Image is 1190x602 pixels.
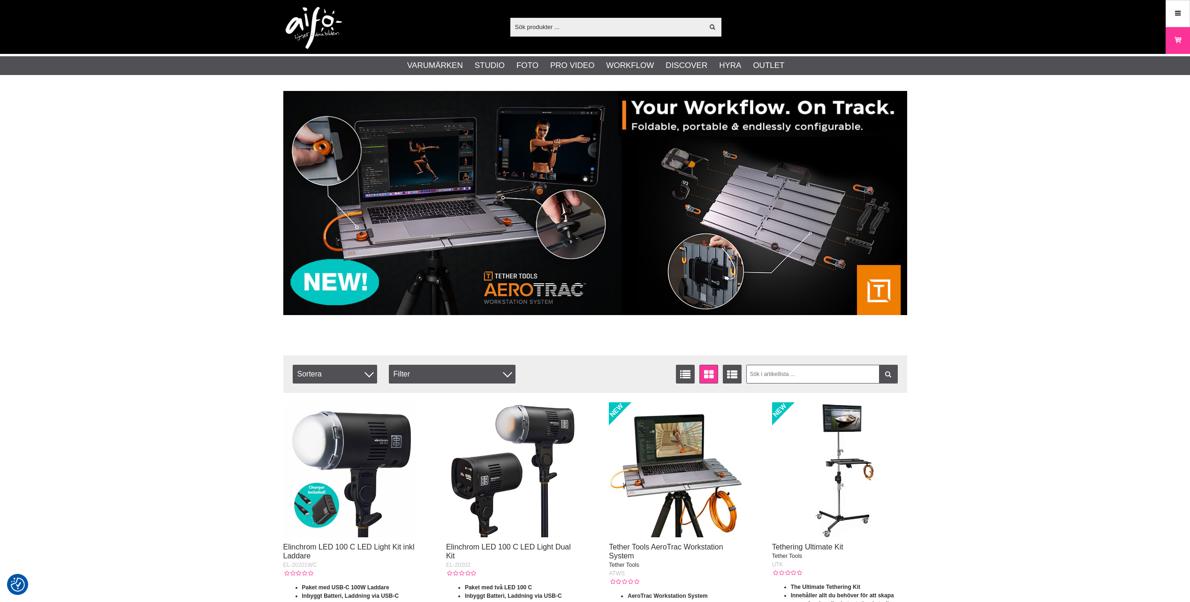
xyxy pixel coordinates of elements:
[510,20,704,34] input: Sök produkter ...
[772,402,907,537] img: Tethering Ultimate Kit
[283,569,313,578] div: Kundbetyg: 0
[609,578,639,586] div: Kundbetyg: 0
[699,365,718,384] a: Fönstervisning
[407,60,463,72] a: Varumärken
[302,584,389,591] strong: Paket med USB-C 100W Laddare
[666,60,707,72] a: Discover
[550,60,594,72] a: Pro Video
[628,593,708,599] strong: AeroTrac Workstation System
[609,402,744,537] img: Tether Tools AeroTrac Workstation System
[283,402,418,537] img: Elinchrom LED 100 C LED Light Kit inkl Laddare
[293,365,377,384] span: Sortera
[446,562,470,568] span: EL-20202
[475,60,505,72] a: Studio
[772,553,802,559] span: Tether Tools
[753,60,784,72] a: Outlet
[609,562,639,568] span: Tether Tools
[609,570,625,577] span: ATWS
[791,592,894,599] strong: Innehåller allt du behöver för att skapa
[772,569,802,577] div: Kundbetyg: 0
[283,543,415,560] a: Elinchrom LED 100 C LED Light Kit inkl Laddare
[11,578,25,592] img: Revisit consent button
[746,365,898,384] input: Sök i artikellista ...
[791,584,860,590] strong: The Ultimate Tethering Kit
[676,365,695,384] a: Listvisning
[286,7,342,49] img: logo.png
[606,60,654,72] a: Workflow
[283,562,317,568] span: EL-20201WC
[446,569,476,578] div: Kundbetyg: 0
[11,576,25,593] button: Samtyckesinställningar
[723,365,742,384] a: Utökad listvisning
[302,593,399,599] strong: Inbyggt Batteri, Laddning via USB-C
[772,561,783,568] span: UTK
[465,584,532,591] strong: Paket med två LED 100 C
[772,543,843,551] a: Tethering Ultimate Kit
[719,60,741,72] a: Hyra
[446,402,581,537] img: Elinchrom LED 100 C LED Light Dual Kit
[389,365,515,384] div: Filter
[465,593,562,599] strong: Inbyggt Batteri, Laddning via USB-C
[516,60,538,72] a: Foto
[283,91,907,315] img: Annons:007 banner-header-aerotrac-1390x500.jpg
[609,543,723,560] a: Tether Tools AeroTrac Workstation System
[446,543,571,560] a: Elinchrom LED 100 C LED Light Dual Kit
[879,365,898,384] a: Filtrera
